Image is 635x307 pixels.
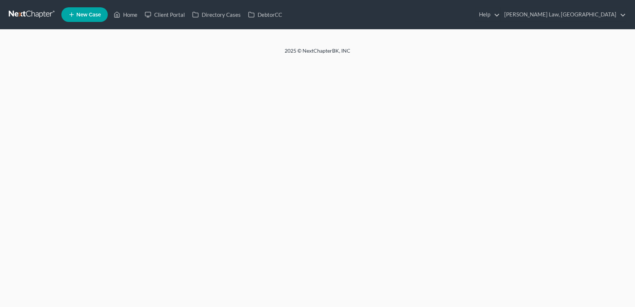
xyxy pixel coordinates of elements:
div: 2025 © NextChapterBK, INC [109,47,526,60]
a: Home [110,8,141,21]
a: Directory Cases [189,8,244,21]
a: DebtorCC [244,8,286,21]
a: Help [475,8,500,21]
a: Client Portal [141,8,189,21]
new-legal-case-button: New Case [61,7,108,22]
a: [PERSON_NAME] Law, [GEOGRAPHIC_DATA] [501,8,626,21]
